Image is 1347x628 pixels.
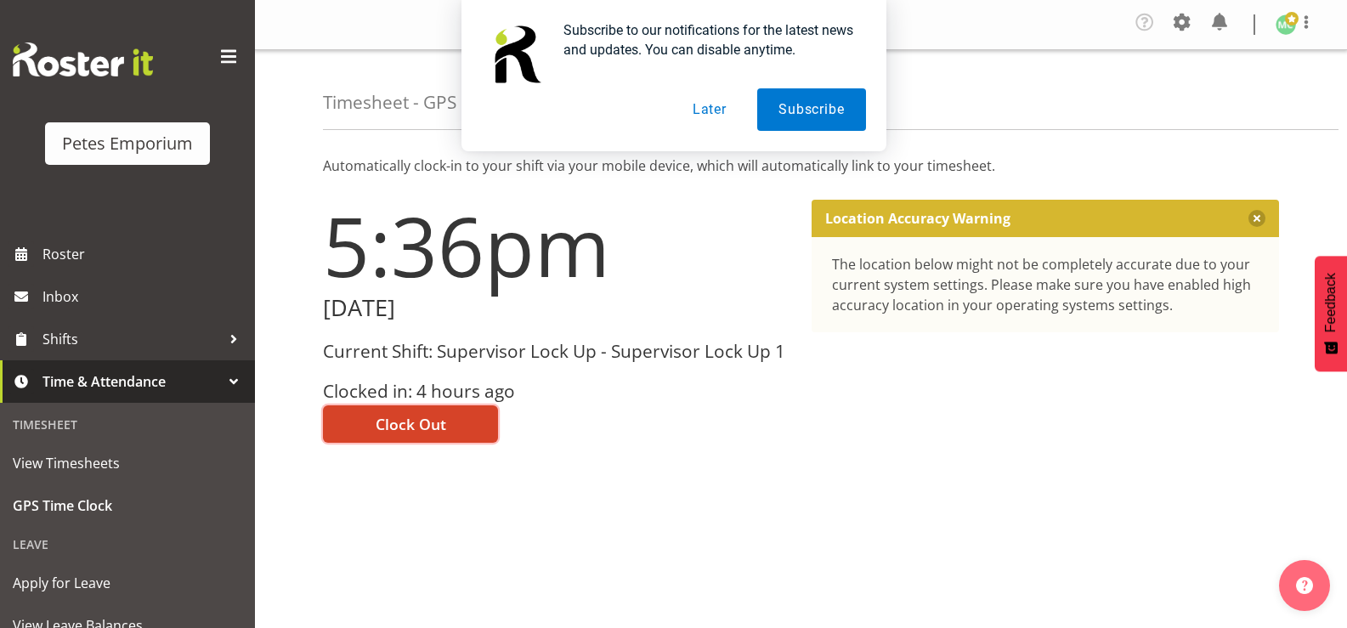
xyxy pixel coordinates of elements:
div: Subscribe to our notifications for the latest news and updates. You can disable anytime. [550,20,866,59]
div: Timesheet [4,407,251,442]
button: Subscribe [757,88,865,131]
button: Close message [1248,210,1265,227]
img: help-xxl-2.png [1296,577,1313,594]
span: Clock Out [376,413,446,435]
a: View Timesheets [4,442,251,484]
div: Leave [4,527,251,562]
span: View Timesheets [13,450,242,476]
h2: [DATE] [323,295,791,321]
span: Feedback [1323,273,1339,332]
h1: 5:36pm [323,200,791,291]
button: Feedback - Show survey [1315,256,1347,371]
span: Shifts [42,326,221,352]
span: Inbox [42,284,246,309]
button: Later [671,88,748,131]
p: Automatically clock-in to your shift via your mobile device, which will automatically link to you... [323,156,1279,176]
p: Location Accuracy Warning [825,210,1010,227]
div: The location below might not be completely accurate due to your current system settings. Please m... [832,254,1259,315]
span: Roster [42,241,246,267]
a: Apply for Leave [4,562,251,604]
span: GPS Time Clock [13,493,242,518]
a: GPS Time Clock [4,484,251,527]
button: Clock Out [323,405,498,443]
img: notification icon [482,20,550,88]
span: Apply for Leave [13,570,242,596]
h3: Current Shift: Supervisor Lock Up - Supervisor Lock Up 1 [323,342,791,361]
span: Time & Attendance [42,369,221,394]
h3: Clocked in: 4 hours ago [323,382,791,401]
